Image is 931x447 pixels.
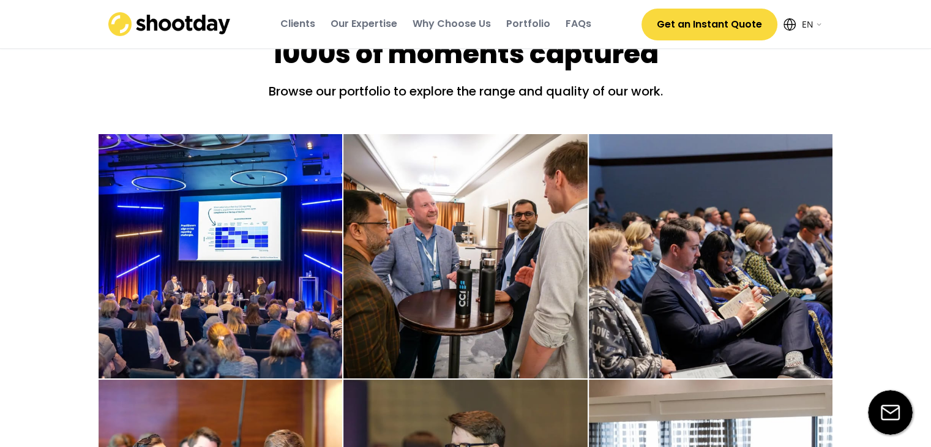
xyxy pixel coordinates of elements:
[280,17,315,31] div: Clients
[868,390,913,435] img: email-icon%20%281%29.svg
[589,134,833,378] img: Event-image-1%20%E2%80%93%201.webp
[221,82,711,110] div: Browse our portfolio to explore the range and quality of our work.
[566,17,591,31] div: FAQs
[343,134,588,378] img: Event-image-1%20%E2%80%93%2019.webp
[272,35,659,73] div: 1000s of moments captured
[331,17,397,31] div: Our Expertise
[413,17,491,31] div: Why Choose Us
[99,134,343,378] img: Event-image-1%20%E2%80%93%204.webp
[783,18,796,31] img: Icon%20feather-globe%20%281%29.svg
[506,17,550,31] div: Portfolio
[641,9,777,40] button: Get an Instant Quote
[108,12,231,36] img: shootday_logo.png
